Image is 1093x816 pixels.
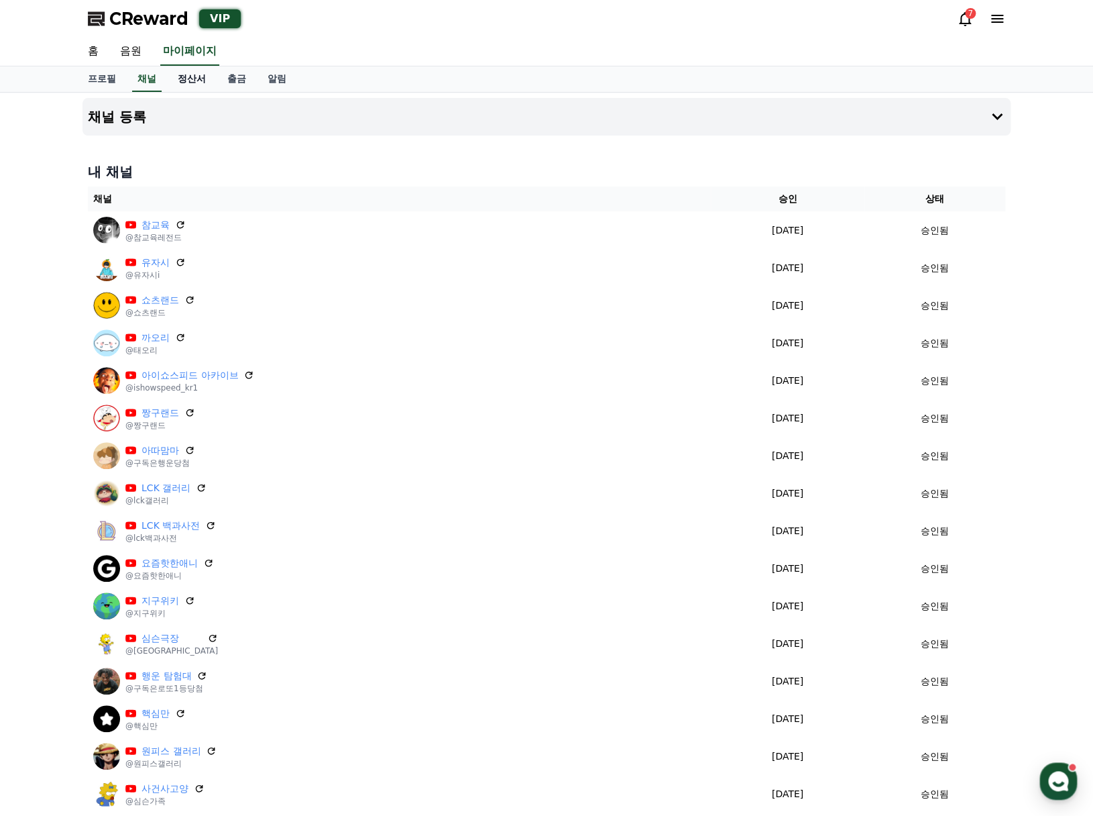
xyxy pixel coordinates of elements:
p: @구독은로또1등당첨 [125,683,207,694]
p: @lck갤러리 [125,495,207,506]
div: 7 [965,8,976,19]
img: 짱구랜드 [93,405,120,431]
a: 참교육 [141,218,170,232]
h4: 내 채널 [88,162,1005,181]
span: CReward [109,8,188,30]
p: @쇼츠랜드 [125,307,195,318]
a: 유자시 [141,256,170,270]
p: @심슨가족 [125,796,205,807]
a: 7 [957,11,973,27]
p: 승인됨 [921,411,949,425]
button: 채널 등록 [82,98,1011,136]
th: 채널 [88,187,711,211]
p: [DATE] [716,261,859,275]
a: 까오리 [141,331,170,345]
p: [DATE] [716,411,859,425]
a: 지구위키 [141,594,179,608]
img: 유자시 [93,254,120,281]
p: @lck백과사전 [125,533,216,544]
a: LCK 갤러리 [141,481,190,495]
img: 핵심만 [93,705,120,732]
a: 대화 [89,425,173,459]
a: 아따맘마 [141,444,179,458]
a: 홈 [4,425,89,459]
span: 대화 [123,446,139,457]
p: @참교육레전드 [125,232,186,243]
p: @짱구랜드 [125,420,195,431]
img: 심슨극장 [93,630,120,657]
p: [DATE] [716,299,859,313]
p: 승인됨 [921,787,949,801]
a: 설정 [173,425,257,459]
img: 요즘핫한애니 [93,555,120,582]
p: [DATE] [716,449,859,463]
a: 알림 [257,66,297,92]
p: 승인됨 [921,599,949,613]
img: 아이쇼스피드 아카이브 [93,367,120,394]
p: [DATE] [716,712,859,726]
th: 상태 [864,187,1005,211]
p: [DATE] [716,599,859,613]
p: [DATE] [716,562,859,576]
a: 프로필 [77,66,127,92]
a: 정산서 [167,66,217,92]
a: 아이쇼스피드 아카이브 [141,368,238,382]
a: 음원 [109,38,152,66]
a: 쇼츠랜드 [141,293,179,307]
p: @ishowspeed_kr1 [125,382,254,393]
p: @태오리 [125,345,186,356]
p: 승인됨 [921,299,949,313]
img: LCK 갤러리 [93,480,120,507]
div: VIP [199,9,241,28]
a: 사건사고양 [141,782,188,796]
img: 원피스 갤러리 [93,743,120,770]
p: @핵심만 [125,721,186,731]
p: 승인됨 [921,223,949,238]
a: 심슨극장 [141,631,202,646]
p: @요즘핫한애니 [125,570,214,581]
p: @원피스갤러리 [125,758,217,769]
img: 행운 탐험대 [93,668,120,695]
a: 요즘핫한애니 [141,556,198,570]
img: 아따맘마 [93,442,120,469]
p: @유자시i [125,270,186,280]
p: 승인됨 [921,449,949,463]
a: 마이페이지 [160,38,219,66]
a: CReward [88,8,188,30]
a: 행운 탐험대 [141,669,191,683]
p: @구독은행운당첨 [125,458,195,468]
p: [DATE] [716,336,859,350]
p: 승인됨 [921,562,949,576]
a: 출금 [217,66,257,92]
p: @[GEOGRAPHIC_DATA] [125,646,218,656]
img: 지구위키 [93,593,120,619]
p: [DATE] [716,524,859,538]
a: 짱구랜드 [141,406,179,420]
p: 승인됨 [921,336,949,350]
img: 까오리 [93,329,120,356]
p: 승인됨 [921,750,949,764]
p: [DATE] [716,674,859,688]
p: 승인됨 [921,674,949,688]
img: 쇼츠랜드 [93,292,120,319]
p: 승인됨 [921,374,949,388]
p: [DATE] [716,750,859,764]
p: 승인됨 [921,524,949,538]
th: 승인 [711,187,864,211]
a: 핵심만 [141,707,170,721]
p: 승인됨 [921,487,949,501]
p: @지구위키 [125,608,195,619]
p: 승인됨 [921,712,949,726]
p: [DATE] [716,374,859,388]
img: LCK 백과사전 [93,517,120,544]
img: 참교육 [93,217,120,244]
a: 홈 [77,38,109,66]
p: 승인됨 [921,261,949,275]
p: 승인됨 [921,637,949,651]
span: 홈 [42,446,50,456]
a: LCK 백과사전 [141,519,200,533]
span: 설정 [207,446,223,456]
p: [DATE] [716,487,859,501]
p: [DATE] [716,787,859,801]
p: [DATE] [716,223,859,238]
